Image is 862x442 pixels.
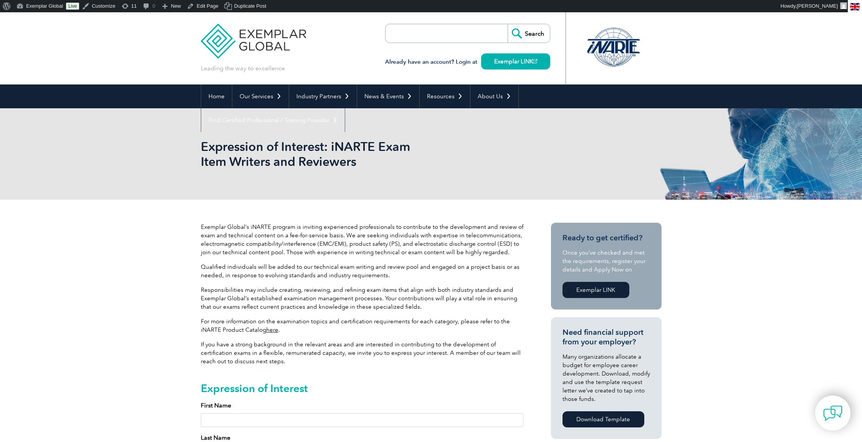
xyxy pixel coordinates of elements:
p: Once you’ve checked and met the requirements, register your details and Apply Now on [563,248,650,274]
a: Find Certified Professional / Training Provider [201,108,345,132]
a: Resources [420,84,470,108]
a: Exemplar LINK [481,53,550,70]
p: Responsibilities may include creating, reviewing, and refining exam items that align with both in... [201,286,523,311]
input: Search [508,24,550,43]
p: Qualified individuals will be added to our technical exam writing and review pool and engaged on ... [201,263,523,280]
h3: Already have an account? Login at [385,57,550,67]
span: [PERSON_NAME] [797,3,838,9]
a: Industry Partners [289,84,357,108]
a: News & Events [357,84,419,108]
a: Live [66,3,79,10]
img: contact-chat.png [823,404,842,423]
img: en [850,3,860,10]
p: For more information on the examination topics and certification requirements for each category, ... [201,317,523,334]
a: About Us [470,84,518,108]
p: If you have a strong background in the relevant areas and are interested in contributing to the d... [201,340,523,366]
a: Home [201,84,232,108]
a: here [266,326,278,333]
a: Download Template [563,411,644,427]
p: Many organizations allocate a budget for employee career development. Download, modify and use th... [563,353,650,403]
label: First Name [201,401,231,410]
a: Exemplar LINK [563,282,629,298]
p: Leading the way to excellence [201,64,285,73]
h2: Expression of Interest [201,382,523,394]
a: Our Services [232,84,289,108]
p: Exemplar Global’s iNARTE program is inviting experienced professionals to contribute to the devel... [201,223,523,257]
img: Exemplar Global [201,12,306,58]
img: open_square.png [533,59,537,63]
h3: Ready to get certified? [563,233,650,243]
h3: Need financial support from your employer? [563,328,650,347]
h1: Expression of Interest: iNARTE Exam Item Writers and Reviewers [201,139,496,169]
